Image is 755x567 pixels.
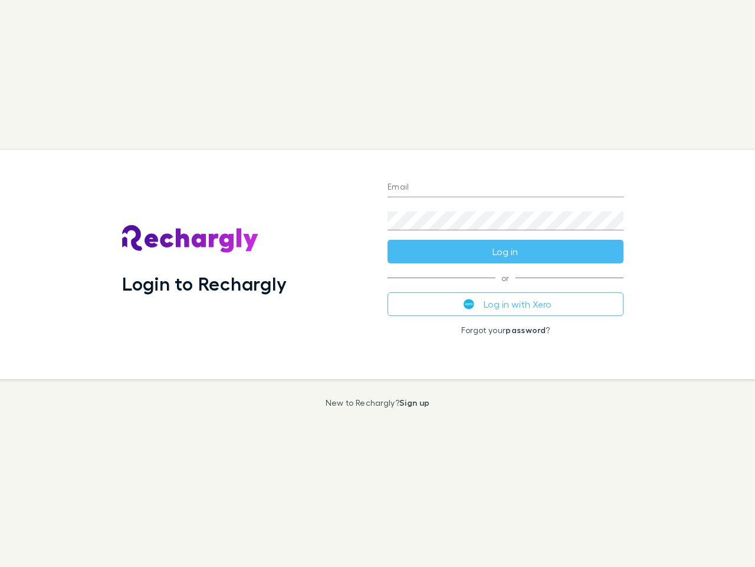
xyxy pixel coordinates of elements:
a: password [505,325,546,335]
img: Xero's logo [464,299,474,309]
p: New to Rechargly? [326,398,430,408]
span: or [388,278,623,278]
button: Log in with Xero [388,292,623,316]
p: Forgot your ? [388,325,623,335]
button: Log in [388,240,623,263]
h1: Login to Rechargly [122,272,287,295]
a: Sign up [399,397,429,408]
img: Rechargly's Logo [122,225,259,253]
